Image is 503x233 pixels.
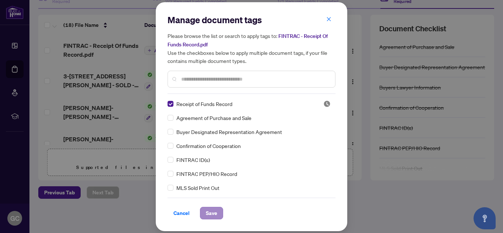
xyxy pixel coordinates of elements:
[176,170,237,178] span: FINTRAC PEP/HIO Record
[173,207,190,219] span: Cancel
[168,14,335,26] h2: Manage document tags
[168,32,335,65] h5: Please browse the list or search to apply tags to: Use the checkboxes below to apply multiple doc...
[176,128,282,136] span: Buyer Designated Representation Agreement
[323,100,331,107] span: Pending Review
[206,207,217,219] span: Save
[176,114,251,122] span: Agreement of Purchase and Sale
[176,156,210,164] span: FINTRAC ID(s)
[326,17,331,22] span: close
[323,100,331,107] img: status
[168,207,196,219] button: Cancel
[474,207,496,229] button: Open asap
[176,184,219,192] span: MLS Sold Print Out
[168,33,328,48] span: FINTRAC - Receipt Of Funds Record.pdf
[176,100,232,108] span: Receipt of Funds Record
[200,207,223,219] button: Save
[176,142,241,150] span: Confirmation of Cooperation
